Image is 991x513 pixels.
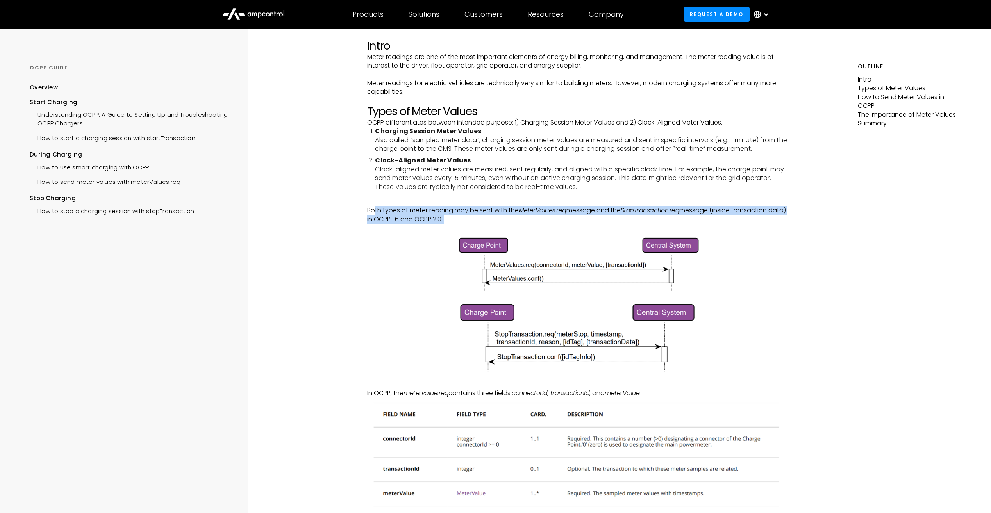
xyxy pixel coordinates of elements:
p: Types of Meter Values [858,84,961,93]
h2: Intro [367,39,787,53]
em: connectorId, transactionId [512,388,589,397]
a: Request a demo [684,7,750,21]
li: Also called “sampled meter data”, charging session meter values are measured and sent in specific... [375,127,787,153]
div: Solutions [409,10,439,19]
em: StopTransaction.req [621,206,680,215]
a: How to use smart charging with OCPP [30,159,149,174]
p: How to Send Meter Values in OCPP [858,93,961,110]
div: Overview [30,83,58,92]
p: Intro [858,75,961,84]
p: The Importance of Meter Values [858,110,961,119]
p: Both types of meter reading may be sent with the message and the message (inside transaction data... [367,206,787,224]
strong: Clock-Aligned Meter Values [375,156,471,165]
p: ‍ [367,198,787,206]
p: ‍ [367,70,787,79]
p: ‍ [367,96,787,105]
div: Company [589,10,624,19]
img: OCPP metervalue.req fields [367,398,787,513]
img: OCPP StopTransaction.req message [452,299,704,376]
h5: Outline [858,62,961,71]
p: ‍ [367,380,787,389]
em: meterValue [605,388,639,397]
div: Start Charging [30,98,228,107]
h2: Types of Meter Values [367,105,787,118]
em: MeterValues.req [519,206,566,215]
div: Stop Charging [30,194,228,203]
div: Resources [528,10,564,19]
a: Overview [30,83,58,98]
img: OCPP MeterValues.req message [452,233,704,295]
p: OCPP differentiates between intended purpose: 1) Charging Session Meter Values and 2) Clock-Align... [367,118,787,127]
p: ‍ [367,224,787,232]
a: How to stop a charging session with stopTransaction [30,203,194,217]
p: Summary [858,119,961,128]
a: How to send meter values with meterValues.req [30,174,180,188]
div: Customers [464,10,503,19]
a: How to start a charging session with startTransaction [30,130,195,144]
div: Products [352,10,384,19]
strong: Charging Session Meter Values [375,126,481,135]
p: Meter readings for electric vehicles are technically very similar to building meters. However, mo... [367,79,787,96]
li: Clock-aligned meter values are measured, sent regularly, and aligned with a specific clock time. ... [375,156,787,191]
p: Meter readings are one of the most important elements of energy billing, monitoring, and manageme... [367,53,787,70]
p: In OCPP, the contains three fields: , and . [367,389,787,397]
div: During Charging [30,150,228,159]
a: Understanding OCPP: A Guide to Setting Up and Troubleshooting OCPP Chargers [30,107,228,130]
div: OCPP GUIDE [30,64,228,71]
em: metervalue.req [404,388,448,397]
